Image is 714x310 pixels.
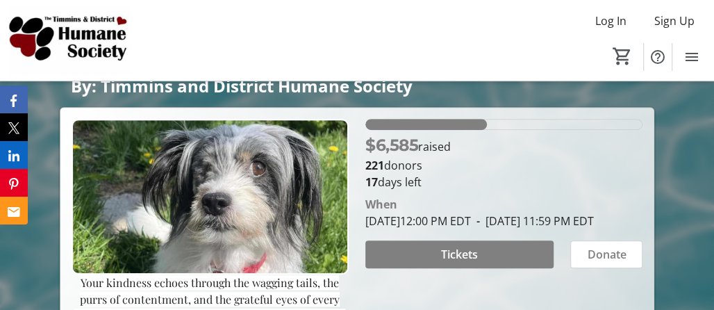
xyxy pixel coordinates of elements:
[365,174,378,190] span: 17
[570,240,642,268] button: Donate
[365,196,397,213] div: When
[587,246,626,263] span: Donate
[471,213,485,229] span: -
[441,246,478,263] span: Tickets
[72,119,349,275] img: Campaign CTA Media Photo
[471,213,594,229] span: [DATE] 11:59 PM EDT
[644,43,672,71] button: Help
[365,174,642,190] p: days left
[584,10,638,32] button: Log In
[365,135,418,155] span: $6,585
[71,77,644,95] p: By: Timmins and District Humane Society
[8,6,132,75] img: Timmins and District Humane Society's Logo
[610,44,635,69] button: Cart
[365,119,642,130] div: 43.9% of fundraising goal reached
[365,133,451,157] p: raised
[654,13,695,29] span: Sign Up
[643,10,706,32] button: Sign Up
[595,13,626,29] span: Log In
[678,43,706,71] button: Menu
[365,213,471,229] span: [DATE] 12:00 PM EDT
[365,240,554,268] button: Tickets
[365,157,642,174] p: donors
[365,158,384,173] b: 221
